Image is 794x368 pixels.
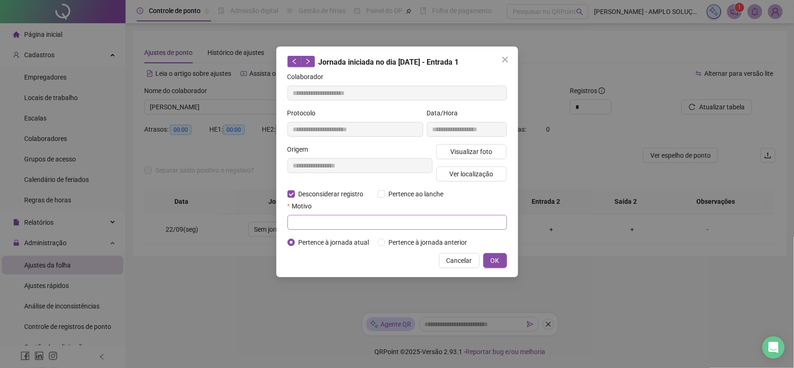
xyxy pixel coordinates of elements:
div: Jornada iniciada no dia [DATE] - Entrada 1 [287,56,507,68]
label: Motivo [287,201,318,211]
span: right [305,58,311,65]
label: Protocolo [287,108,322,118]
span: Pertence à jornada atual [295,237,373,248]
button: Close [498,52,513,67]
label: Data/Hora [427,108,464,118]
div: Open Intercom Messenger [762,336,785,359]
span: Visualizar foto [450,147,492,157]
button: Visualizar foto [436,144,507,159]
span: Pertence à jornada anterior [385,237,471,248]
label: Origem [287,144,314,154]
span: Ver localização [449,169,493,179]
span: close [501,56,509,63]
button: Cancelar [439,253,480,268]
span: OK [491,255,500,266]
span: Pertence ao lanche [385,189,447,199]
button: OK [483,253,507,268]
span: Desconsiderar registro [295,189,367,199]
button: left [287,56,301,67]
label: Colaborador [287,72,330,82]
span: left [291,58,298,65]
span: Cancelar [447,255,472,266]
button: Ver localização [436,167,507,181]
button: right [301,56,315,67]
